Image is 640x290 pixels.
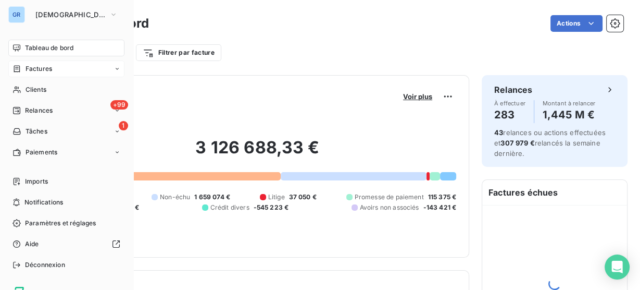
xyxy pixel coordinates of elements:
span: Montant à relancer [543,100,596,106]
span: [DEMOGRAPHIC_DATA] [35,10,105,19]
button: Filtrer par facture [136,44,221,61]
span: 37 050 € [289,192,317,202]
a: Aide [8,236,124,252]
span: Promesse de paiement [355,192,424,202]
h6: Relances [494,83,532,96]
h4: 283 [494,106,525,123]
span: Déconnexion [25,260,65,270]
span: -143 421 € [423,203,456,212]
span: Tâches [26,127,47,136]
span: relances ou actions effectuées et relancés la semaine dernière. [494,128,606,158]
span: 43 [494,128,503,137]
span: Factures [26,64,52,74]
span: Paramètres et réglages [25,219,96,228]
button: Voir plus [400,92,435,101]
h4: 1,445 M € [543,106,596,123]
span: Voir plus [403,92,432,101]
span: Paiements [26,148,57,157]
h2: 3 126 688,33 € [59,137,456,168]
span: Crédit divers [210,203,249,212]
span: Tableau de bord [25,43,73,53]
span: Aide [25,239,39,249]
span: +99 [110,100,128,110]
span: Notifications [24,198,63,207]
span: Clients [26,85,46,94]
span: Litige [268,192,285,202]
span: Non-échu [160,192,190,202]
span: Imports [25,177,48,186]
div: Open Intercom Messenger [605,255,630,280]
span: Relances [25,106,53,115]
span: 307 979 € [500,139,534,147]
button: Actions [550,15,603,32]
div: GR [8,6,25,23]
span: -545 223 € [254,203,289,212]
span: 115 375 € [428,192,456,202]
h6: Factures échues [482,180,627,205]
span: À effectuer [494,100,525,106]
span: Avoirs non associés [360,203,419,212]
span: 1 [119,121,128,130]
span: 1 659 074 € [194,192,230,202]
